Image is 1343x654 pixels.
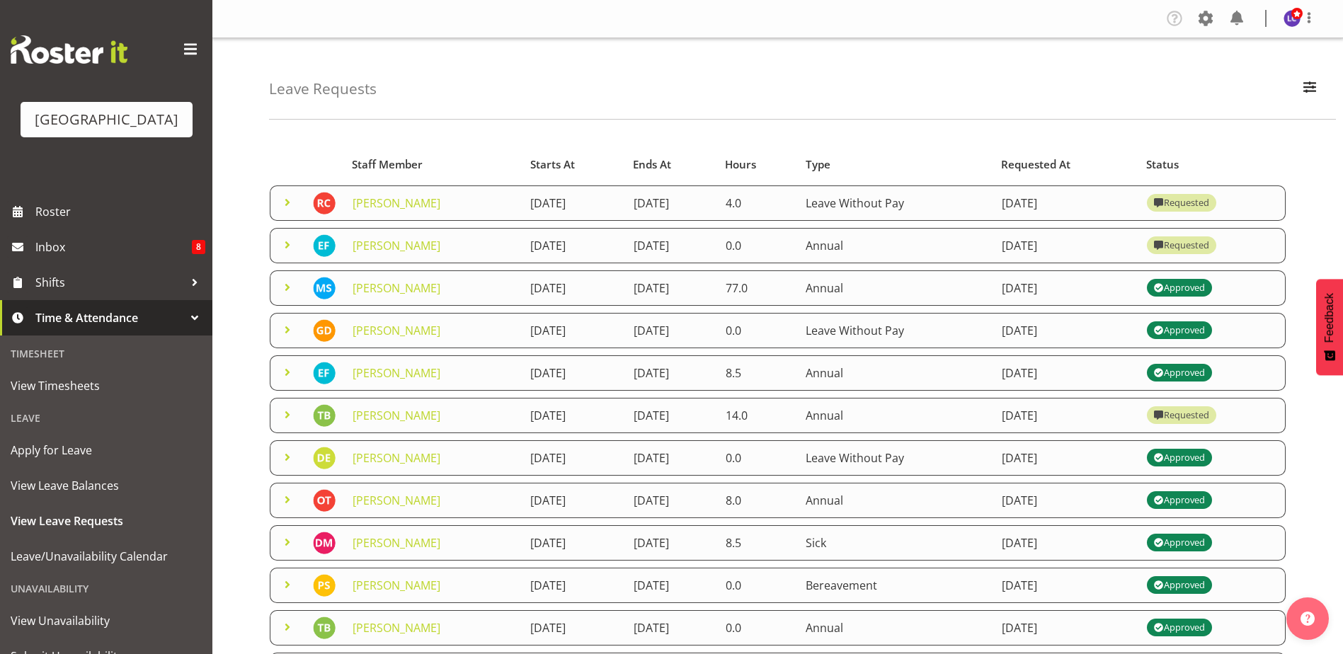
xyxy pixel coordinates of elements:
[353,450,440,466] a: [PERSON_NAME]
[625,185,717,221] td: [DATE]
[625,525,717,561] td: [DATE]
[11,610,202,631] span: View Unavailability
[35,272,184,293] span: Shifts
[1295,74,1325,105] button: Filter Employees
[522,440,625,476] td: [DATE]
[1154,407,1209,424] div: Requested
[530,156,575,173] span: Starts At
[993,398,1138,433] td: [DATE]
[353,238,440,253] a: [PERSON_NAME]
[353,323,440,338] a: [PERSON_NAME]
[1154,280,1205,297] div: Approved
[797,610,993,646] td: Annual
[993,228,1138,263] td: [DATE]
[625,440,717,476] td: [DATE]
[522,610,625,646] td: [DATE]
[717,313,797,348] td: 0.0
[522,568,625,603] td: [DATE]
[993,483,1138,518] td: [DATE]
[717,440,797,476] td: 0.0
[11,546,202,567] span: Leave/Unavailability Calendar
[353,620,440,636] a: [PERSON_NAME]
[1001,156,1070,173] span: Requested At
[797,355,993,391] td: Annual
[313,277,336,299] img: maddison-schultz11577.jpg
[797,398,993,433] td: Annual
[625,610,717,646] td: [DATE]
[993,270,1138,306] td: [DATE]
[11,35,127,64] img: Rosterit website logo
[11,510,202,532] span: View Leave Requests
[4,368,209,403] a: View Timesheets
[192,240,205,254] span: 8
[4,339,209,368] div: Timesheet
[797,270,993,306] td: Annual
[11,375,202,396] span: View Timesheets
[11,475,202,496] span: View Leave Balances
[353,578,440,593] a: [PERSON_NAME]
[313,489,336,512] img: olivia-thompson9815.jpg
[1301,612,1315,626] img: help-xxl-2.png
[313,192,336,214] img: riley-crosbie11364.jpg
[1323,293,1336,343] span: Feedback
[313,574,336,597] img: pyper-smith11244.jpg
[35,201,205,222] span: Roster
[522,355,625,391] td: [DATE]
[993,440,1138,476] td: [DATE]
[633,156,671,173] span: Ends At
[717,398,797,433] td: 14.0
[1154,577,1205,594] div: Approved
[1284,10,1301,27] img: laurie-cook11580.jpg
[35,109,178,130] div: [GEOGRAPHIC_DATA]
[797,525,993,561] td: Sick
[797,483,993,518] td: Annual
[352,156,423,173] span: Staff Member
[11,440,202,461] span: Apply for Leave
[1154,237,1209,254] div: Requested
[1154,492,1205,509] div: Approved
[4,468,209,503] a: View Leave Balances
[717,525,797,561] td: 8.5
[797,568,993,603] td: Bereavement
[625,483,717,518] td: [DATE]
[725,156,756,173] span: Hours
[4,574,209,603] div: Unavailability
[1154,195,1209,212] div: Requested
[35,236,192,258] span: Inbox
[522,398,625,433] td: [DATE]
[625,568,717,603] td: [DATE]
[993,568,1138,603] td: [DATE]
[353,493,440,508] a: [PERSON_NAME]
[4,403,209,432] div: Leave
[313,362,336,384] img: earl-foran11054.jpg
[4,603,209,638] a: View Unavailability
[522,525,625,561] td: [DATE]
[313,447,336,469] img: donna-euston8995.jpg
[313,616,336,639] img: thom-butson10379.jpg
[625,228,717,263] td: [DATE]
[717,568,797,603] td: 0.0
[313,532,336,554] img: devon-morris-brown11456.jpg
[1316,279,1343,375] button: Feedback - Show survey
[35,307,184,328] span: Time & Attendance
[797,440,993,476] td: Leave Without Pay
[625,398,717,433] td: [DATE]
[993,185,1138,221] td: [DATE]
[717,355,797,391] td: 8.5
[993,313,1138,348] td: [DATE]
[4,432,209,468] a: Apply for Leave
[269,81,377,97] h4: Leave Requests
[313,404,336,427] img: thom-butson10379.jpg
[522,483,625,518] td: [DATE]
[522,313,625,348] td: [DATE]
[313,234,336,257] img: earl-foran11054.jpg
[353,535,440,551] a: [PERSON_NAME]
[993,355,1138,391] td: [DATE]
[1154,619,1205,636] div: Approved
[353,365,440,381] a: [PERSON_NAME]
[625,355,717,391] td: [DATE]
[797,313,993,348] td: Leave Without Pay
[717,483,797,518] td: 8.0
[717,610,797,646] td: 0.0
[522,270,625,306] td: [DATE]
